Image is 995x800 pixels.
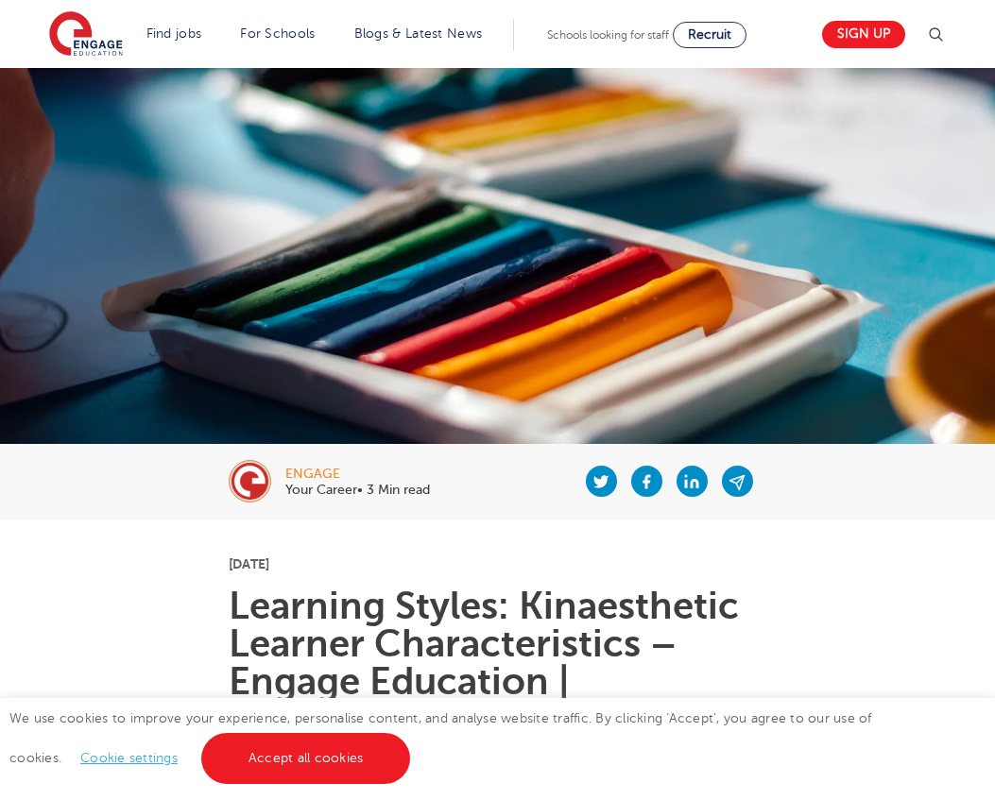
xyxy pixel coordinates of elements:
[80,751,178,765] a: Cookie settings
[822,21,905,48] a: Sign up
[688,27,731,42] span: Recruit
[285,484,430,497] p: Your Career• 3 Min read
[9,711,872,765] span: We use cookies to improve your experience, personalise content, and analyse website traffic. By c...
[229,587,767,701] h1: Learning Styles: Kinaesthetic Learner Characteristics – Engage Education |
[285,468,430,481] div: engage
[146,26,202,41] a: Find jobs
[547,28,669,42] span: Schools looking for staff
[673,22,746,48] a: Recruit
[240,26,315,41] a: For Schools
[49,11,123,59] img: Engage Education
[201,733,411,784] a: Accept all cookies
[229,557,767,570] p: [DATE]
[354,26,483,41] a: Blogs & Latest News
